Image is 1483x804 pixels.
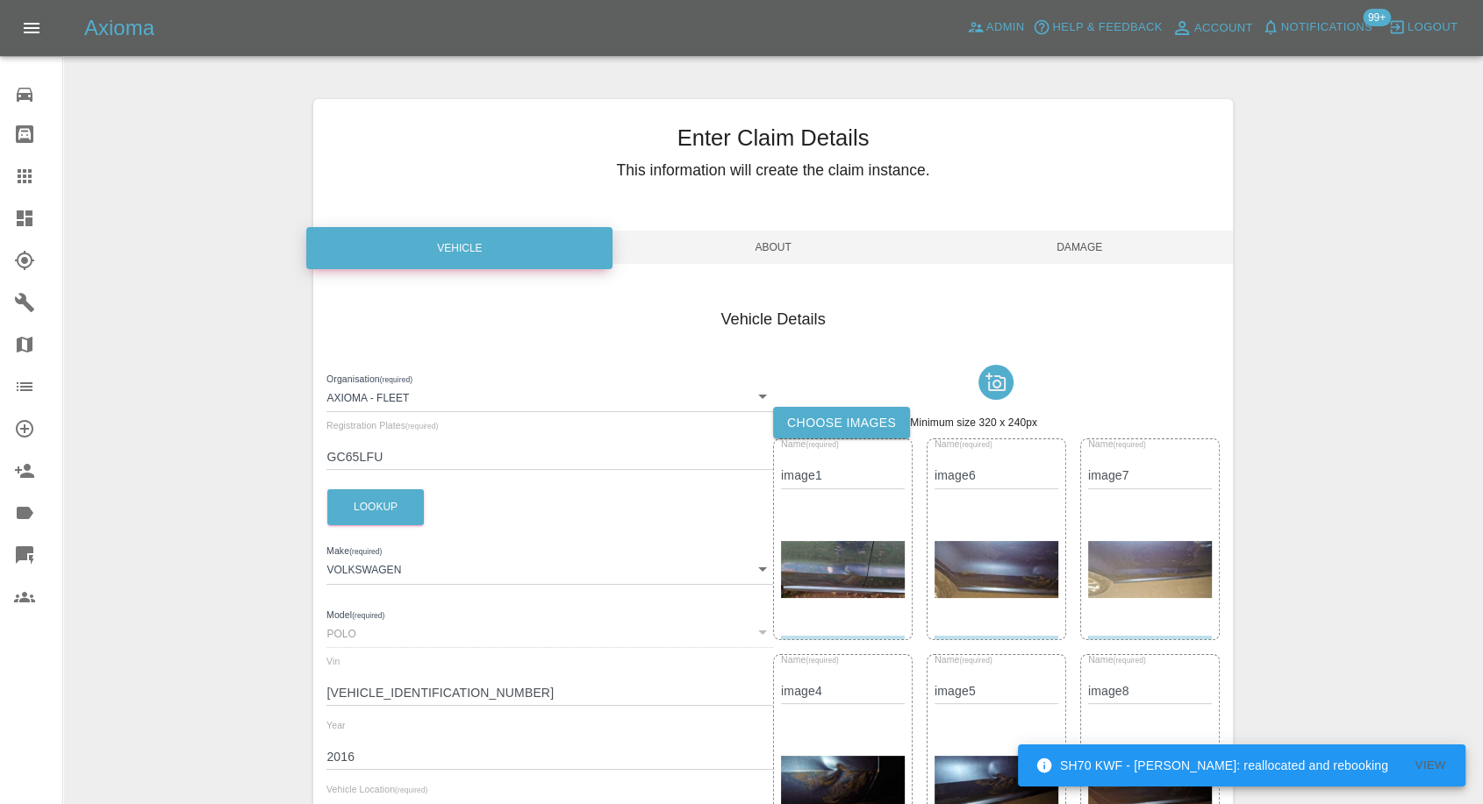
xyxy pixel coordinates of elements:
[326,381,773,412] div: Axioma - Fleet
[326,656,340,666] span: Vin
[326,784,427,794] span: Vehicle Location
[306,227,613,269] div: Vehicle
[352,611,384,619] small: (required)
[927,231,1233,264] span: Damage
[806,656,838,664] small: (required)
[620,231,926,264] span: About
[1113,656,1145,664] small: (required)
[781,439,839,450] span: Name
[326,720,346,730] span: Year
[349,548,382,556] small: (required)
[84,14,154,42] h5: Axioma
[1028,14,1166,41] button: Help & Feedback
[326,544,382,559] label: Make
[773,407,910,439] label: Choose images
[1088,439,1146,450] span: Name
[1281,18,1372,38] span: Notifications
[326,608,384,622] label: Model
[1194,18,1253,39] span: Account
[1167,14,1257,42] a: Account
[935,654,992,665] span: Name
[959,441,992,449] small: (required)
[1402,752,1458,779] button: View
[806,441,838,449] small: (required)
[395,786,427,794] small: (required)
[405,423,438,430] small: (required)
[326,308,1219,331] h4: Vehicle Details
[313,121,1232,154] h3: Enter Claim Details
[1363,9,1391,26] span: 99+
[935,439,992,450] span: Name
[959,656,992,664] small: (required)
[963,14,1029,41] a: Admin
[1035,750,1388,781] div: SH70 KWF - [PERSON_NAME]: reallocated and rebooking
[313,159,1232,181] h5: This information will create the claim instance.
[1052,18,1162,38] span: Help & Feedback
[327,489,424,525] button: Lookup
[11,7,53,49] button: Open drawer
[326,420,438,430] span: Registration Plates
[326,372,412,386] label: Organisation
[1257,14,1377,41] button: Notifications
[326,552,773,584] div: VOLKSWAGEN
[1408,18,1458,38] span: Logout
[1384,14,1462,41] button: Logout
[326,616,773,648] div: POLO
[380,375,412,383] small: (required)
[781,654,839,665] span: Name
[986,18,1025,38] span: Admin
[910,416,1037,429] span: Minimum size 320 x 240px
[1113,441,1145,449] small: (required)
[1088,654,1146,665] span: Name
